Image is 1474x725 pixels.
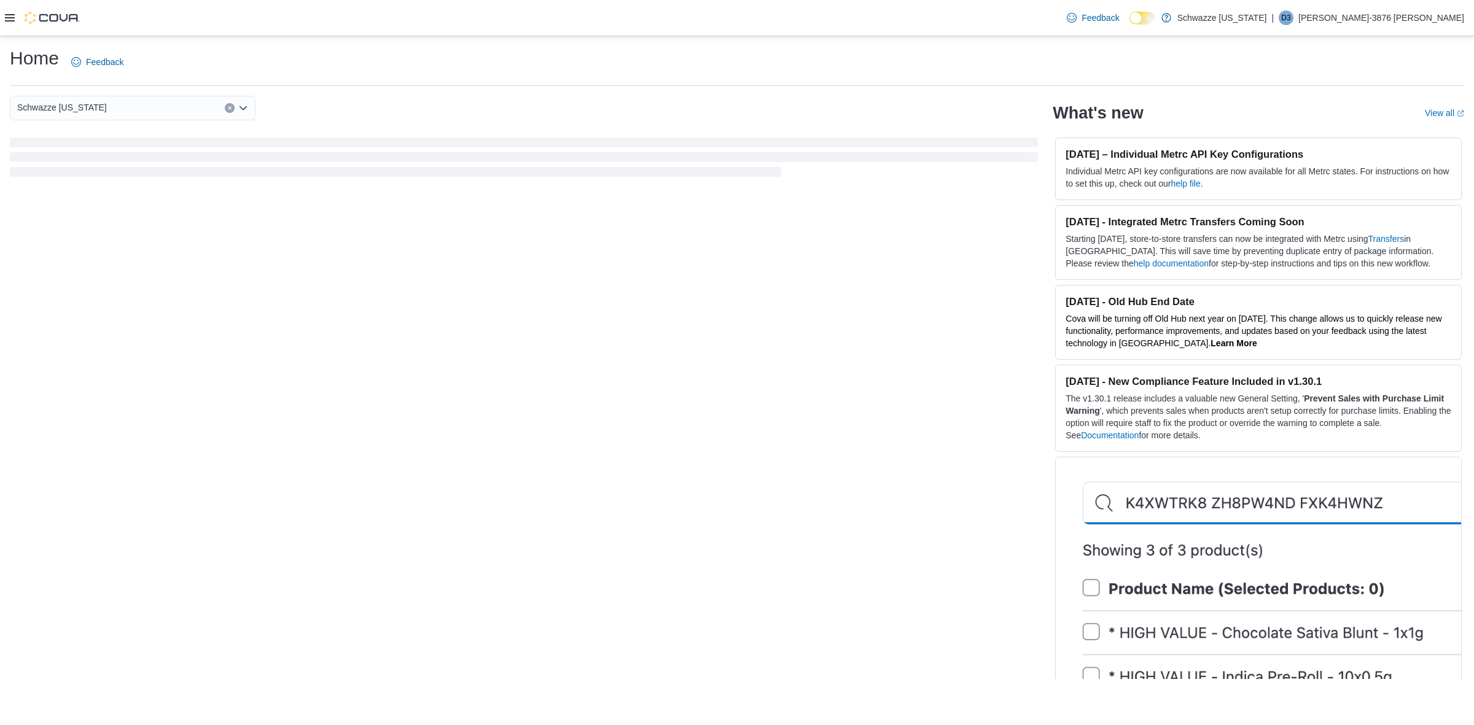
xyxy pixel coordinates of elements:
[225,103,235,113] button: Clear input
[1066,148,1451,160] h3: [DATE] – Individual Metrc API Key Configurations
[1053,103,1143,123] h2: What's new
[1457,110,1464,117] svg: External link
[1279,10,1293,25] div: Dominique-3876 Chavez
[1082,12,1119,24] span: Feedback
[1281,10,1290,25] span: D3
[1211,338,1257,348] a: Learn More
[1271,10,1274,25] p: |
[17,100,107,115] span: Schwazze [US_STATE]
[66,50,128,74] a: Feedback
[1425,108,1464,118] a: View allExternal link
[1177,10,1267,25] p: Schwazze [US_STATE]
[1066,392,1451,441] p: The v1.30.1 release includes a valuable new General Setting, ' ', which prevents sales when produ...
[86,56,123,68] span: Feedback
[238,103,248,113] button: Open list of options
[1066,233,1451,269] p: Starting [DATE], store-to-store transfers can now be integrated with Metrc using in [GEOGRAPHIC_D...
[10,140,1038,179] span: Loading
[1066,375,1451,387] h3: [DATE] - New Compliance Feature Included in v1.30.1
[10,46,59,71] h1: Home
[25,12,80,24] img: Cova
[1062,6,1124,30] a: Feedback
[1066,295,1451,308] h3: [DATE] - Old Hub End Date
[1066,165,1451,190] p: Individual Metrc API key configurations are now available for all Metrc states. For instructions ...
[1081,430,1139,440] a: Documentation
[1298,10,1464,25] p: [PERSON_NAME]-3876 [PERSON_NAME]
[1066,314,1441,348] span: Cova will be turning off Old Hub next year on [DATE]. This change allows us to quickly release ne...
[1368,234,1405,244] a: Transfers
[1129,12,1155,25] input: Dark Mode
[1066,215,1451,228] h3: [DATE] - Integrated Metrc Transfers Coming Soon
[1171,179,1201,188] a: help file
[1134,258,1209,268] a: help documentation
